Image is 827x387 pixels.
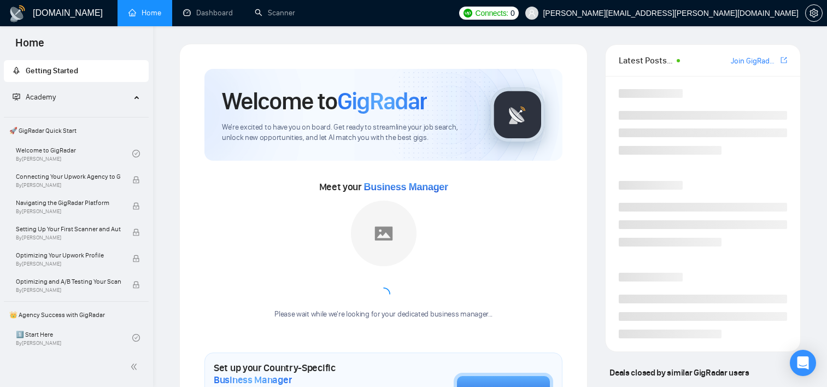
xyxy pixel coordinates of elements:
[132,150,140,157] span: check-circle
[13,67,20,74] span: rocket
[476,7,508,19] span: Connects:
[128,8,161,17] a: homeHome
[132,334,140,342] span: check-circle
[790,350,816,376] div: Open Intercom Messenger
[16,261,121,267] span: By [PERSON_NAME]
[9,5,26,22] img: logo
[132,281,140,289] span: lock
[16,250,121,261] span: Optimizing Your Upwork Profile
[364,181,448,192] span: Business Manager
[319,181,448,193] span: Meet your
[351,201,417,266] img: placeholder.png
[16,171,121,182] span: Connecting Your Upwork Agency to GigRadar
[805,4,823,22] button: setting
[16,197,121,208] span: Navigating the GigRadar Platform
[7,35,53,58] span: Home
[464,9,472,17] img: upwork-logo.png
[268,309,499,320] div: Please wait while we're looking for your dedicated business manager...
[16,224,121,234] span: Setting Up Your First Scanner and Auto-Bidder
[16,326,132,350] a: 1️⃣ Start HereBy[PERSON_NAME]
[255,8,295,17] a: searchScanner
[16,276,121,287] span: Optimizing and A/B Testing Your Scanner for Better Results
[214,362,399,386] h1: Set up your Country-Specific
[528,9,536,17] span: user
[132,228,140,236] span: lock
[13,93,20,101] span: fund-projection-screen
[511,7,515,19] span: 0
[605,363,753,382] span: Deals closed by similar GigRadar users
[16,234,121,241] span: By [PERSON_NAME]
[130,361,141,372] span: double-left
[490,87,545,142] img: gigradar-logo.png
[377,288,390,301] span: loading
[183,8,233,17] a: dashboardDashboard
[781,55,787,66] a: export
[4,60,149,82] li: Getting Started
[5,120,148,142] span: 🚀 GigRadar Quick Start
[26,92,56,102] span: Academy
[26,66,78,75] span: Getting Started
[16,142,132,166] a: Welcome to GigRadarBy[PERSON_NAME]
[222,86,427,116] h1: Welcome to
[731,55,778,67] a: Join GigRadar Slack Community
[805,9,823,17] a: setting
[132,255,140,262] span: lock
[781,56,787,64] span: export
[222,122,473,143] span: We're excited to have you on board. Get ready to streamline your job search, unlock new opportuni...
[16,287,121,294] span: By [PERSON_NAME]
[132,202,140,210] span: lock
[13,92,56,102] span: Academy
[619,54,673,67] span: Latest Posts from the GigRadar Community
[337,86,427,116] span: GigRadar
[16,208,121,215] span: By [PERSON_NAME]
[5,304,148,326] span: 👑 Agency Success with GigRadar
[132,176,140,184] span: lock
[214,374,292,386] span: Business Manager
[16,182,121,189] span: By [PERSON_NAME]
